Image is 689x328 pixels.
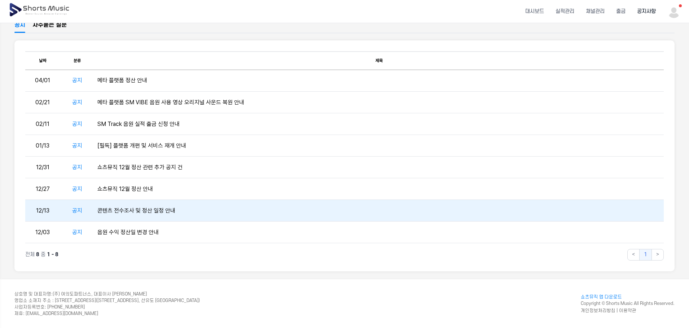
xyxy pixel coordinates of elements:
[47,251,58,258] span: 1 - 8
[610,2,631,21] a: 출금
[14,291,200,317] div: (주) 여의도파트너스, 대표이사 [PERSON_NAME] [STREET_ADDRESS]([STREET_ADDRESS], 선유도 [GEOGRAPHIC_DATA]) 사업자등록번호...
[14,292,53,297] span: 상호명 및 대표자명 :
[25,200,60,222] td: 12/13
[25,113,60,135] td: 02/11
[14,21,25,33] a: 공지
[95,113,664,135] td: SM Track 음원 실적 출금 신청 안내
[14,298,54,303] span: 영업소 소재지 주소 :
[32,21,67,33] a: 자주묻는 질문
[25,135,60,157] td: 01/13
[581,294,675,314] div: Copyright © Shorts Music All Rights Reserved.
[60,135,95,157] td: 공지
[25,222,60,243] td: 12/03
[581,308,636,313] a: 개인정보처리방침 | 이용약관
[631,2,662,21] a: 공지사항
[580,2,610,21] a: 채널관리
[60,178,95,200] td: 공지
[95,70,664,92] td: 메타 플랫폼 정산 안내
[651,249,664,261] button: >
[60,70,95,92] td: 공지
[60,92,95,113] td: 공지
[60,113,95,135] td: 공지
[60,52,95,70] th: 분류
[36,251,39,258] span: 8
[25,178,60,200] td: 12/27
[95,200,664,222] td: 콘텐츠 전수조사 및 정산 일정 안내
[95,157,664,178] td: 쇼츠뮤직 12월 정산 관련 추가 공지 건
[639,249,652,261] button: 1
[95,178,664,200] td: 쇼츠뮤직 12월 정산 안내
[25,92,60,113] td: 02/21
[60,200,95,222] td: 공지
[60,157,95,178] td: 공지
[25,52,60,70] th: 날짜
[25,70,60,92] td: 04/01
[25,157,60,178] td: 12/31
[627,249,640,261] button: <
[519,2,550,21] a: 대시보드
[95,222,664,243] td: 음원 수익 정산일 변경 안내
[95,92,664,113] td: 메타 플랫폼 SM VIBE 음원 사용 영상 오리지널 사운드 복원 안내
[550,2,580,21] a: 실적관리
[95,135,664,157] td: [필독] 플랫폼 개편 및 서비스 재개 안내
[581,294,675,300] a: 쇼츠뮤직 앱 다운로드
[95,52,664,70] th: 제목
[25,243,664,261] nav: Table navigation
[25,251,58,258] p: 전체 중
[60,222,95,243] td: 공지
[667,5,680,18] img: 사용자 이미지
